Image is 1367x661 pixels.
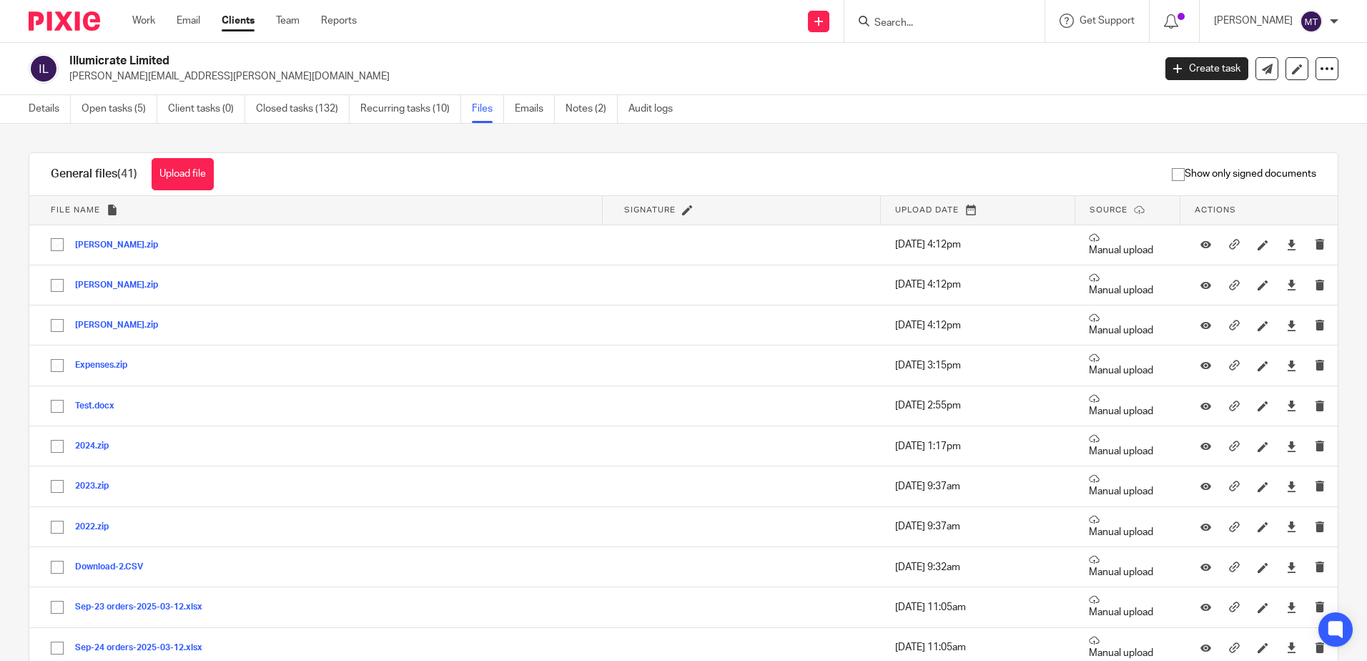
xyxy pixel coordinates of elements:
input: Select [44,433,71,460]
img: Pixie [29,11,100,31]
input: Select [44,272,71,299]
a: Download [1286,439,1297,454]
button: [PERSON_NAME].zip [75,320,169,330]
input: Select [44,312,71,339]
img: svg%3E [29,54,59,84]
img: svg%3E [1300,10,1323,33]
button: Test.docx [75,401,125,411]
input: Select [44,352,71,379]
a: Download [1286,640,1297,655]
p: [PERSON_NAME] [1214,14,1293,28]
a: Recurring tasks (10) [360,95,461,123]
input: Select [44,554,71,581]
p: Manual upload [1089,232,1166,258]
p: [DATE] 11:05am [895,600,1061,615]
span: Source [1090,206,1127,214]
a: Download [1286,358,1297,373]
p: Manual upload [1089,554,1166,579]
a: Clients [222,14,255,28]
p: [DATE] 4:12pm [895,318,1061,333]
span: Get Support [1080,16,1135,26]
a: Download [1286,479,1297,494]
span: File name [51,206,100,214]
p: Manual upload [1089,434,1166,459]
p: [DATE] 4:12pm [895,238,1061,252]
p: Manual upload [1089,594,1166,620]
a: Reports [321,14,357,28]
a: Closed tasks (132) [256,95,350,123]
p: [DATE] 3:15pm [895,358,1061,373]
input: Select [44,473,71,500]
a: Download [1286,398,1297,413]
a: Notes (2) [566,95,618,123]
p: [DATE] 4:12pm [895,278,1061,292]
p: [DATE] 9:37am [895,479,1061,494]
h2: Illumicrate Limited [69,54,929,69]
p: Manual upload [1089,393,1166,418]
span: Signature [624,206,676,214]
button: Upload file [152,158,214,190]
a: Email [177,14,200,28]
a: Open tasks (5) [82,95,157,123]
p: Manual upload [1089,313,1166,338]
input: Search [873,17,1002,30]
p: Manual upload [1089,353,1166,378]
span: Upload date [895,206,959,214]
button: Sep-23 orders-2025-03-12.xlsx [75,602,213,612]
input: Select [44,393,71,420]
a: Download [1286,278,1297,292]
p: [PERSON_NAME][EMAIL_ADDRESS][PERSON_NAME][DOMAIN_NAME] [69,69,1144,84]
input: Select [44,594,71,621]
a: Client tasks (0) [168,95,245,123]
a: Download [1286,519,1297,534]
a: Emails [515,95,555,123]
p: Manual upload [1089,273,1166,298]
p: Manual upload [1089,514,1166,539]
h1: General files [51,167,137,182]
button: 2023.zip [75,481,119,491]
a: Download [1286,560,1297,574]
button: 2022.zip [75,522,119,532]
button: [PERSON_NAME].zip [75,240,169,250]
a: Create task [1165,57,1248,80]
p: [DATE] 11:05am [895,640,1061,655]
a: Download [1286,318,1297,333]
a: Download [1286,238,1297,252]
a: Files [472,95,504,123]
a: Download [1286,600,1297,615]
button: Download-2.CSV [75,562,154,572]
button: [PERSON_NAME].zip [75,280,169,290]
button: Sep-24 orders-2025-03-12.xlsx [75,643,213,653]
input: Select [44,514,71,541]
a: Details [29,95,71,123]
button: 2024.zip [75,441,119,451]
button: Expenses.zip [75,361,138,371]
span: Show only signed documents [1172,167,1316,181]
p: [DATE] 1:17pm [895,439,1061,454]
p: [DATE] 9:37am [895,519,1061,534]
p: [DATE] 2:55pm [895,398,1061,413]
a: Work [132,14,155,28]
p: Manual upload [1089,474,1166,499]
input: Select [44,231,71,258]
p: [DATE] 9:32am [895,560,1061,574]
span: Actions [1195,206,1236,214]
p: Manual upload [1089,635,1166,660]
span: (41) [117,168,137,180]
a: Team [276,14,300,28]
a: Audit logs [628,95,683,123]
